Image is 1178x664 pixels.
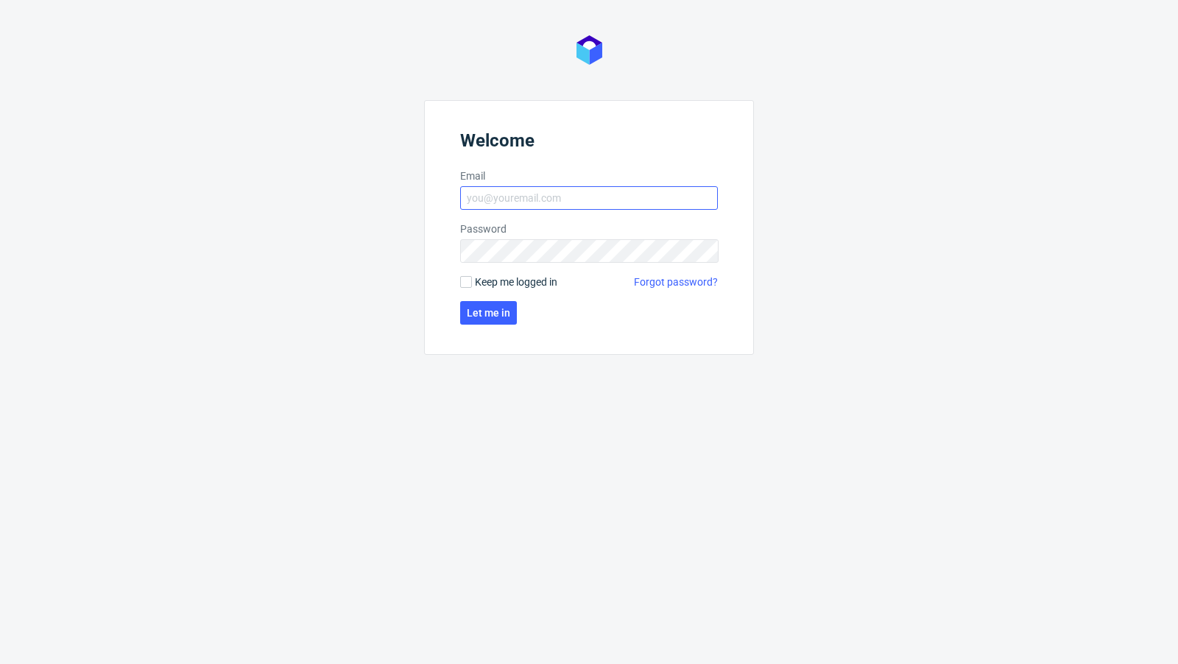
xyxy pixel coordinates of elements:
[634,275,718,289] a: Forgot password?
[460,169,718,183] label: Email
[460,130,718,157] header: Welcome
[460,301,517,325] button: Let me in
[475,275,557,289] span: Keep me logged in
[460,186,718,210] input: you@youremail.com
[460,222,718,236] label: Password
[467,308,510,318] span: Let me in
